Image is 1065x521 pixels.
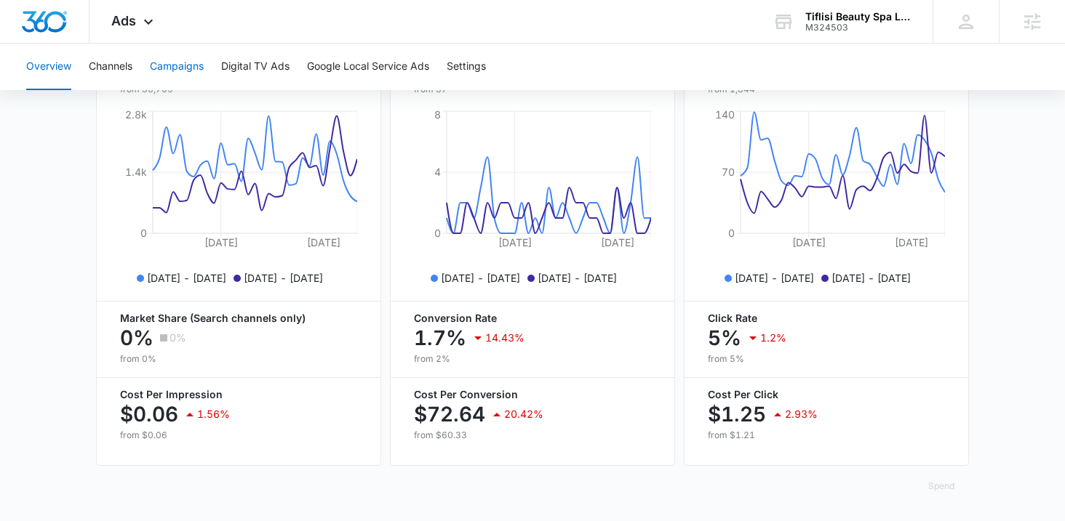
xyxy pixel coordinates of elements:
[441,270,520,286] p: [DATE] - [DATE]
[914,469,969,504] button: Spend
[244,270,323,286] p: [DATE] - [DATE]
[140,227,147,239] tspan: 0
[125,166,147,178] tspan: 1.4k
[150,44,204,90] button: Campaigns
[728,227,735,239] tspan: 0
[538,270,617,286] p: [DATE] - [DATE]
[414,429,651,442] p: from $60.33
[735,270,814,286] p: [DATE] - [DATE]
[26,44,71,90] button: Overview
[161,86,245,95] div: Keywords by Traffic
[715,108,735,121] tspan: 140
[805,11,912,23] div: account name
[120,313,357,323] p: Market Share (Search channels only)
[204,236,238,249] tspan: [DATE]
[414,313,651,323] p: Conversion Rate
[23,23,35,35] img: logo_orange.svg
[111,13,136,28] span: Ads
[55,86,130,95] div: Domain Overview
[197,409,230,419] p: 1.56%
[414,403,485,426] p: $72.64
[447,44,486,90] button: Settings
[708,313,945,323] p: Click Rate
[41,23,71,35] div: v 4.0.25
[39,84,51,96] img: tab_domain_overview_orange.svg
[485,333,524,343] p: 14.43%
[147,270,226,286] p: [DATE] - [DATE]
[221,44,290,90] button: Digital TV Ads
[125,108,147,121] tspan: 2.8k
[169,333,186,343] p: 0%
[504,409,543,419] p: 20.42%
[831,270,911,286] p: [DATE] - [DATE]
[120,389,357,400] p: Cost Per Impression
[307,44,429,90] button: Google Local Service Ads
[434,108,441,121] tspan: 8
[708,429,945,442] p: from $1.21
[414,326,466,350] p: 1.7%
[145,84,156,96] img: tab_keywords_by_traffic_grey.svg
[708,326,741,350] p: 5%
[708,389,945,400] p: Cost Per Click
[792,236,826,249] tspan: [DATE]
[120,429,357,442] p: from $0.06
[895,236,928,249] tspan: [DATE]
[785,409,818,419] p: 2.93%
[120,352,357,365] p: from 0%
[708,352,945,365] p: from 5%
[434,166,441,178] tspan: 4
[414,352,651,365] p: from 2%
[414,389,651,400] p: Cost Per Conversion
[120,403,178,426] p: $0.06
[307,236,340,249] tspan: [DATE]
[89,44,132,90] button: Channels
[722,166,735,178] tspan: 70
[38,38,160,49] div: Domain: [DOMAIN_NAME]
[601,236,634,249] tspan: [DATE]
[805,23,912,33] div: account id
[760,333,786,343] p: 1.2%
[708,403,766,426] p: $1.25
[498,236,532,249] tspan: [DATE]
[120,326,153,350] p: 0%
[23,38,35,49] img: website_grey.svg
[434,227,441,239] tspan: 0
